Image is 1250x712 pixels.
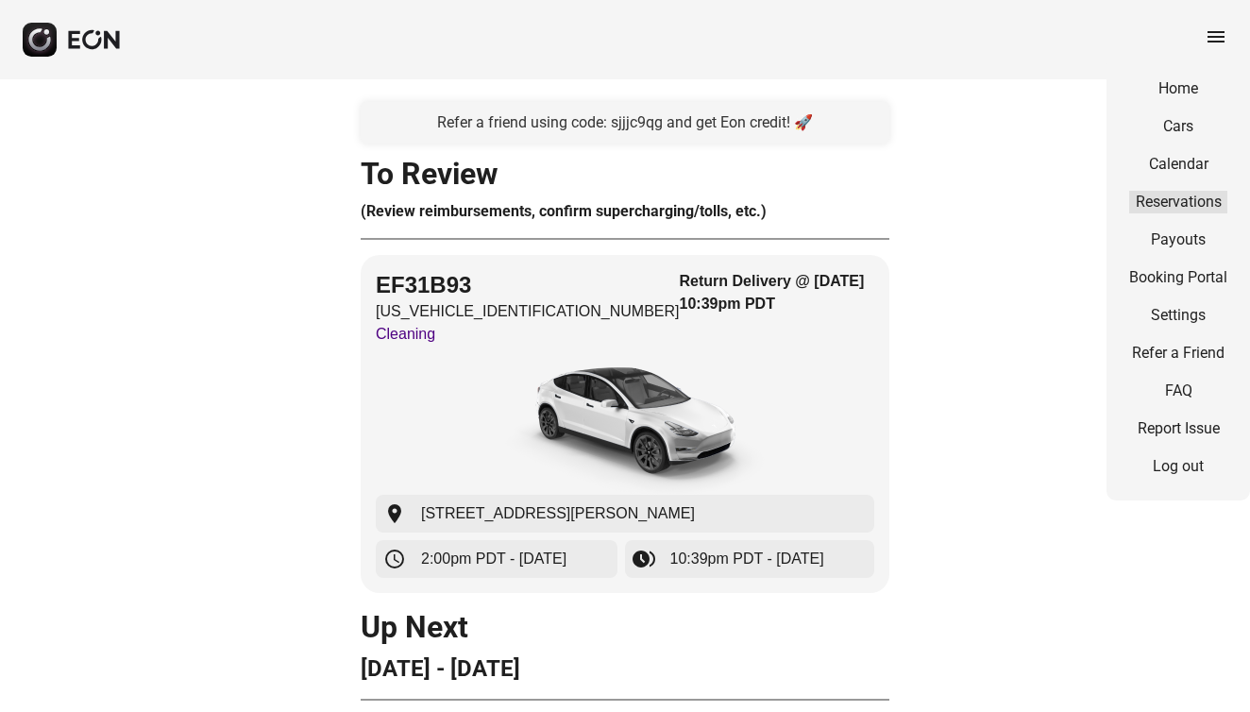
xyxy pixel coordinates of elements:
[376,323,680,346] p: Cleaning
[1129,115,1227,138] a: Cars
[361,102,889,144] a: Refer a friend using code: sjjjc9qg and get Eon credit! 🚀
[1129,191,1227,213] a: Reservations
[1205,25,1227,48] span: menu
[421,502,695,525] span: [STREET_ADDRESS][PERSON_NAME]
[421,548,566,570] span: 2:00pm PDT - [DATE]
[1129,304,1227,327] a: Settings
[1129,266,1227,289] a: Booking Portal
[361,162,889,185] h1: To Review
[1129,229,1227,251] a: Payouts
[361,200,889,223] h3: (Review reimbursements, confirm supercharging/tolls, etc.)
[383,502,406,525] span: location_on
[1129,153,1227,176] a: Calendar
[680,270,874,315] h3: Return Delivery @ [DATE] 10:39pm PDT
[361,653,889,684] h2: [DATE] - [DATE]
[361,255,889,593] button: EF31B93[US_VEHICLE_IDENTIFICATION_NUMBER]CleaningReturn Delivery @ [DATE] 10:39pm PDTcar[STREET_A...
[633,548,655,570] span: browse_gallery
[1129,77,1227,100] a: Home
[1129,455,1227,478] a: Log out
[383,548,406,570] span: schedule
[361,616,889,638] h1: Up Next
[670,548,824,570] span: 10:39pm PDT - [DATE]
[483,353,767,495] img: car
[376,300,680,323] p: [US_VEHICLE_IDENTIFICATION_NUMBER]
[1129,417,1227,440] a: Report Issue
[1129,342,1227,364] a: Refer a Friend
[1129,380,1227,402] a: FAQ
[376,270,680,300] h2: EF31B93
